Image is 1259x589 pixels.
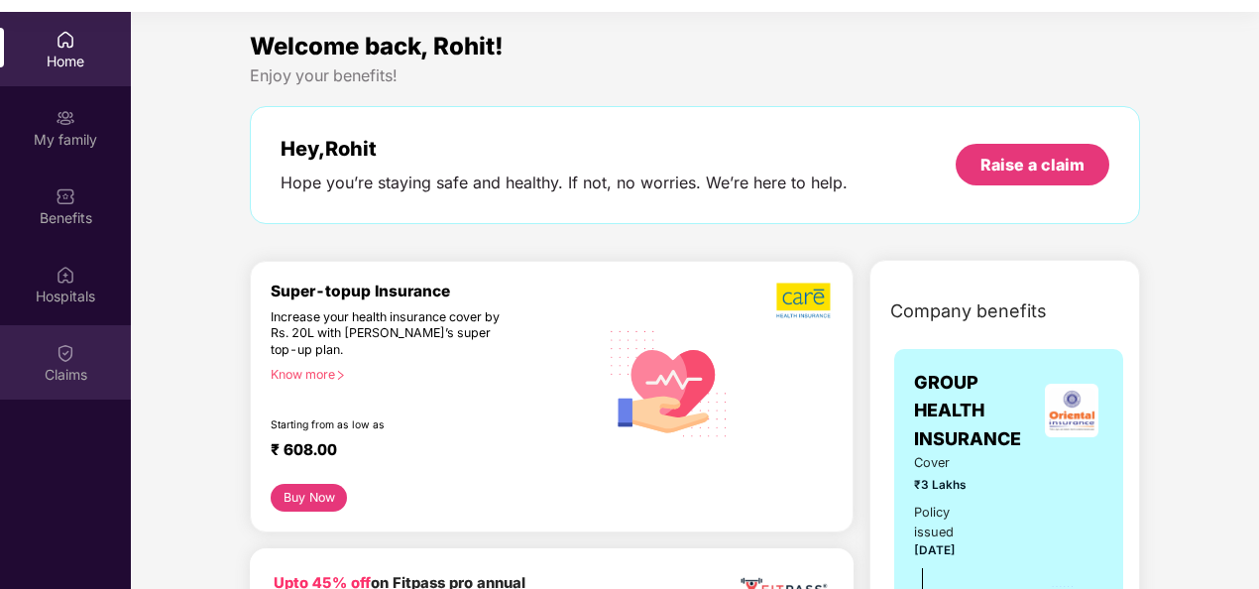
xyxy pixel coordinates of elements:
[56,186,75,206] img: svg+xml;base64,PHN2ZyBpZD0iQmVuZWZpdHMiIHhtbG5zPSJodHRwOi8vd3d3LnczLm9yZy8yMDAwL3N2ZyIgd2lkdGg9Ij...
[281,137,848,161] div: Hey, Rohit
[56,343,75,363] img: svg+xml;base64,PHN2ZyBpZD0iQ2xhaW0iIHhtbG5zPSJodHRwOi8vd3d3LnczLm9yZy8yMDAwL3N2ZyIgd2lkdGg9IjIwIi...
[56,108,75,128] img: svg+xml;base64,PHN2ZyB3aWR0aD0iMjAiIGhlaWdodD0iMjAiIHZpZXdCb3g9IjAgMCAyMCAyMCIgZmlsbD0ibm9uZSIgeG...
[914,543,956,557] span: [DATE]
[56,265,75,285] img: svg+xml;base64,PHN2ZyBpZD0iSG9zcGl0YWxzIiB4bWxucz0iaHR0cDovL3d3dy53My5vcmcvMjAwMC9zdmciIHdpZHRoPS...
[980,154,1085,176] div: Raise a claim
[281,173,848,193] div: Hope you’re staying safe and healthy. If not, no worries. We’re here to help.
[335,370,346,381] span: right
[776,282,833,319] img: b5dec4f62d2307b9de63beb79f102df3.png
[890,297,1047,325] span: Company benefits
[914,369,1039,453] span: GROUP HEALTH INSURANCE
[250,65,1140,86] div: Enjoy your benefits!
[271,367,587,381] div: Know more
[914,476,984,495] span: ₹3 Lakhs
[914,503,984,542] div: Policy issued
[271,282,599,300] div: Super-topup Insurance
[271,309,514,359] div: Increase your health insurance cover by Rs. 20L with [PERSON_NAME]’s super top-up plan.
[56,30,75,50] img: svg+xml;base64,PHN2ZyBpZD0iSG9tZSIgeG1sbnM9Imh0dHA6Ly93d3cudzMub3JnLzIwMDAvc3ZnIiB3aWR0aD0iMjAiIG...
[599,311,740,454] img: svg+xml;base64,PHN2ZyB4bWxucz0iaHR0cDovL3d3dy53My5vcmcvMjAwMC9zdmciIHhtbG5zOnhsaW5rPSJodHRwOi8vd3...
[271,484,347,512] button: Buy Now
[1045,384,1098,437] img: insurerLogo
[914,453,984,473] span: Cover
[271,440,579,464] div: ₹ 608.00
[250,32,504,60] span: Welcome back, Rohit!
[271,418,515,432] div: Starting from as low as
